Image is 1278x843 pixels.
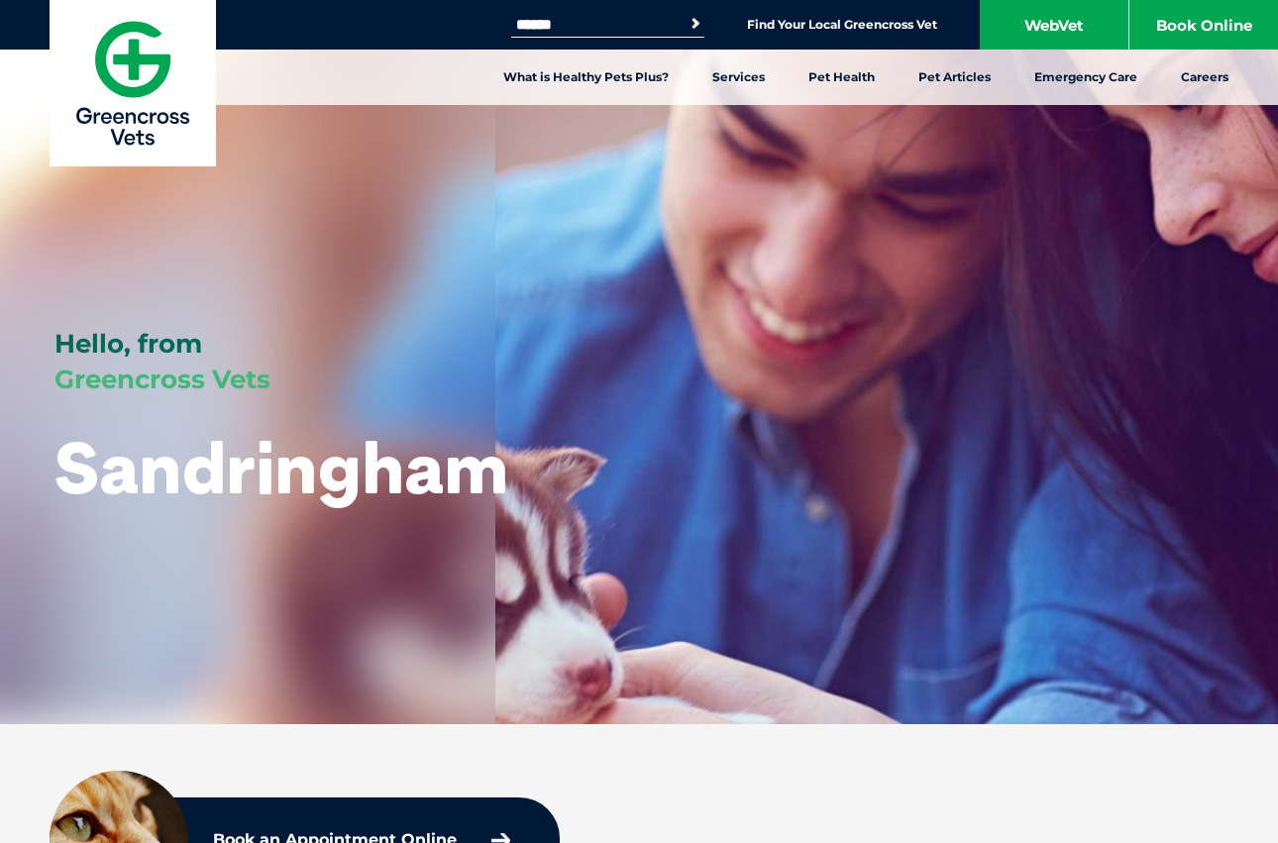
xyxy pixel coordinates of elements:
[686,14,705,34] button: Search
[54,428,508,506] h1: Sandringham
[1012,50,1159,105] a: Emergency Care
[691,50,787,105] a: Services
[747,17,937,33] a: Find Your Local Greencross Vet
[54,364,270,395] span: Greencross Vets
[897,50,1012,105] a: Pet Articles
[1159,50,1250,105] a: Careers
[481,50,691,105] a: What is Healthy Pets Plus?
[787,50,897,105] a: Pet Health
[54,328,202,360] span: Hello, from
